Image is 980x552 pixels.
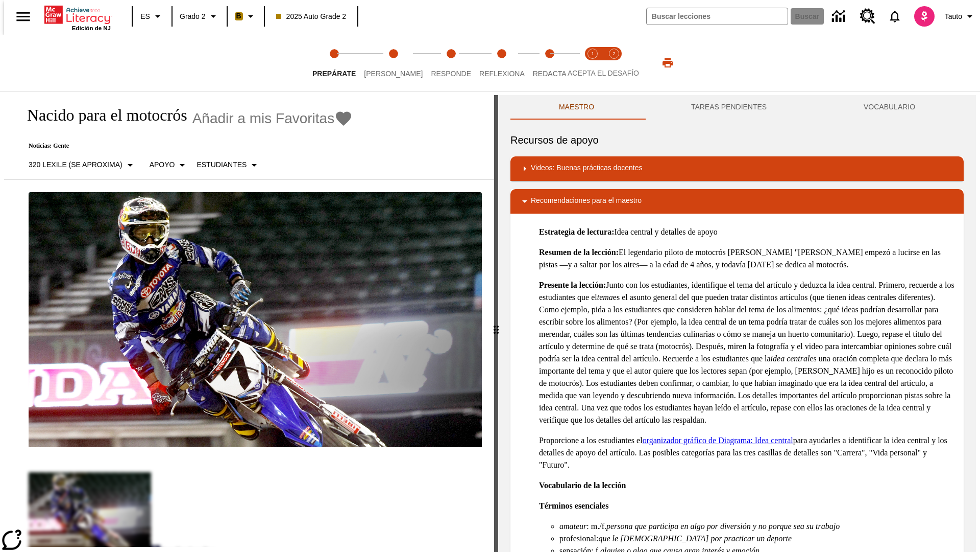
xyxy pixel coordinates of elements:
img: avatar image [914,6,935,27]
button: Imprimir [651,54,684,72]
p: Noticias: Gente [16,142,353,150]
li: profesional: [559,533,955,545]
a: Centro de recursos, Se abrirá en una pestaña nueva. [854,3,881,30]
a: Centro de información [826,3,854,31]
button: Seleccionar estudiante [192,156,264,174]
em: persona que participa en algo por diversión y no porque sea su trabajo [606,522,840,531]
button: Acepta el desafío contesta step 2 of 2 [599,35,629,91]
span: Prepárate [312,70,356,78]
strong: Estrategia de lectura: [539,227,615,236]
text: 1 [591,51,594,56]
button: Maestro [510,95,643,120]
div: reading [4,95,494,547]
button: Acepta el desafío lee step 1 of 2 [578,35,607,91]
em: que le [DEMOGRAPHIC_DATA] por practicar un deporte [598,534,792,543]
input: Buscar campo [647,8,788,25]
div: Pulsa la tecla de intro o la barra espaciadora y luego presiona las flechas de derecha e izquierd... [494,95,498,552]
div: Instructional Panel Tabs [510,95,964,120]
strong: Resumen de la lección: [539,248,619,257]
strong: Vocabulario de la lección [539,481,626,490]
button: Seleccione Lexile, 320 Lexile (Se aproxima) [24,156,140,174]
span: Responde [431,70,471,78]
a: Notificaciones [881,3,908,30]
button: Tipo de apoyo, Apoyo [145,156,193,174]
a: organizador gráfico de Diagrama: Idea central [643,436,793,445]
button: Grado: Grado 2, Elige un grado [176,7,224,26]
h1: Nacido para el motocrós [16,106,187,125]
em: amateur [559,522,586,531]
p: Estudiantes [197,159,247,170]
span: ACEPTA EL DESAFÍO [568,69,639,77]
p: Apoyo [150,159,175,170]
button: TAREAS PENDIENTES [643,95,815,120]
span: Grado 2 [180,11,206,22]
span: ES [140,11,150,22]
img: El corredor de motocrós James Stewart vuela por los aires en su motocicleta de montaña [29,192,482,448]
p: Proporcione a los estudiantes el para ayudarles a identificar la idea central y los detalles de a... [539,434,955,471]
button: Prepárate step 1 of 5 [304,35,364,91]
span: Reflexiona [479,70,525,78]
button: Perfil/Configuración [941,7,980,26]
span: Añadir a mis Favoritas [192,110,335,127]
button: Lenguaje: ES, Selecciona un idioma [136,7,168,26]
button: Lee step 2 of 5 [356,35,431,91]
div: activity [498,95,976,552]
button: Añadir a mis Favoritas - Nacido para el motocrós [192,109,353,127]
span: Edición de NJ [72,25,111,31]
button: Escoja un nuevo avatar [908,3,941,30]
p: Idea central y detalles de apoyo [539,226,955,238]
div: Recomendaciones para el maestro [510,189,964,214]
button: Boost El color de la clase es anaranjado claro. Cambiar el color de la clase. [231,7,261,26]
button: Reflexiona step 4 of 5 [471,35,533,91]
strong: Presente la lección: [539,281,606,289]
div: Videos: Buenas prácticas docentes [510,156,964,181]
span: 2025 Auto Grade 2 [276,11,347,22]
span: Redacta [533,70,567,78]
span: B [236,10,241,22]
button: VOCABULARIO [815,95,964,120]
em: tema [597,293,613,302]
p: Junto con los estudiantes, identifique el tema del artículo y deduzca la idea central. Primero, r... [539,279,955,426]
p: El legendario piloto de motocrós [PERSON_NAME] "[PERSON_NAME] empezó a lucirse en las pistas —y a... [539,246,955,271]
button: Abrir el menú lateral [8,2,38,32]
strong: Términos esenciales [539,501,608,510]
text: 2 [612,51,615,56]
li: : m./f. [559,520,955,533]
em: idea central [771,354,810,363]
p: Videos: Buenas prácticas docentes [531,163,642,175]
div: Portada [44,4,111,31]
p: 320 Lexile (Se aproxima) [29,159,122,170]
span: Tauto [945,11,962,22]
p: Recomendaciones para el maestro [531,195,642,208]
h6: Recursos de apoyo [510,132,964,148]
span: [PERSON_NAME] [364,70,423,78]
button: Responde step 3 of 5 [423,35,479,91]
button: Redacta step 5 of 5 [525,35,575,91]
